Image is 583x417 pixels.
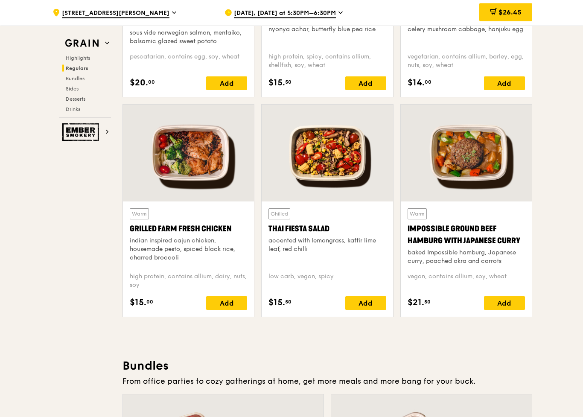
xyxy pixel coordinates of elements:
[285,299,291,306] span: 50
[130,237,247,262] div: indian inspired cajun chicken, housemade pesto, spiced black rice, charred broccoli
[62,36,102,51] img: Grain web logo
[66,86,79,92] span: Sides
[62,123,102,141] img: Ember Smokery web logo
[268,237,386,254] div: accented with lemongrass, kaffir lime leaf, red chilli
[66,65,88,71] span: Regulars
[484,297,525,310] div: Add
[268,53,386,70] div: high protein, spicy, contains allium, shellfish, soy, wheat
[206,77,247,90] div: Add
[268,77,285,90] span: $15.
[66,96,85,102] span: Desserts
[130,77,148,90] span: $20.
[268,297,285,309] span: $15.
[122,359,532,374] h3: Bundles
[66,106,80,112] span: Drinks
[234,9,336,18] span: [DATE], [DATE] at 5:30PM–6:30PM
[408,209,427,220] div: Warm
[408,17,525,34] div: basil scented multigrain rice, braised celery mushroom cabbage, hanjuku egg
[408,53,525,70] div: vegetarian, contains allium, barley, egg, nuts, soy, wheat
[268,17,386,34] div: housemade sambal marinated chicken, nyonya achar, butterfly blue pea rice
[498,8,522,16] span: $26.45
[268,273,386,290] div: low carb, vegan, spicy
[345,77,386,90] div: Add
[146,299,153,306] span: 00
[122,376,532,388] div: From office parties to cozy gatherings at home, get more meals and more bang for your buck.
[66,55,90,61] span: Highlights
[285,79,291,86] span: 50
[66,76,85,82] span: Bundles
[268,223,386,235] div: Thai Fiesta Salad
[148,79,155,86] span: 00
[408,297,424,309] span: $21.
[345,297,386,310] div: Add
[425,79,431,86] span: 00
[130,209,149,220] div: Warm
[408,77,425,90] span: $14.
[130,273,247,290] div: high protein, contains allium, dairy, nuts, soy
[130,29,247,46] div: sous vide norwegian salmon, mentaiko, balsamic glazed sweet potato
[484,77,525,90] div: Add
[408,223,525,247] div: Impossible Ground Beef Hamburg with Japanese Curry
[408,249,525,266] div: baked Impossible hamburg, Japanese curry, poached okra and carrots
[130,223,247,235] div: Grilled Farm Fresh Chicken
[206,297,247,310] div: Add
[268,209,290,220] div: Chilled
[62,9,169,18] span: [STREET_ADDRESS][PERSON_NAME]
[130,53,247,70] div: pescatarian, contains egg, soy, wheat
[130,297,146,309] span: $15.
[408,273,525,290] div: vegan, contains allium, soy, wheat
[424,299,431,306] span: 50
